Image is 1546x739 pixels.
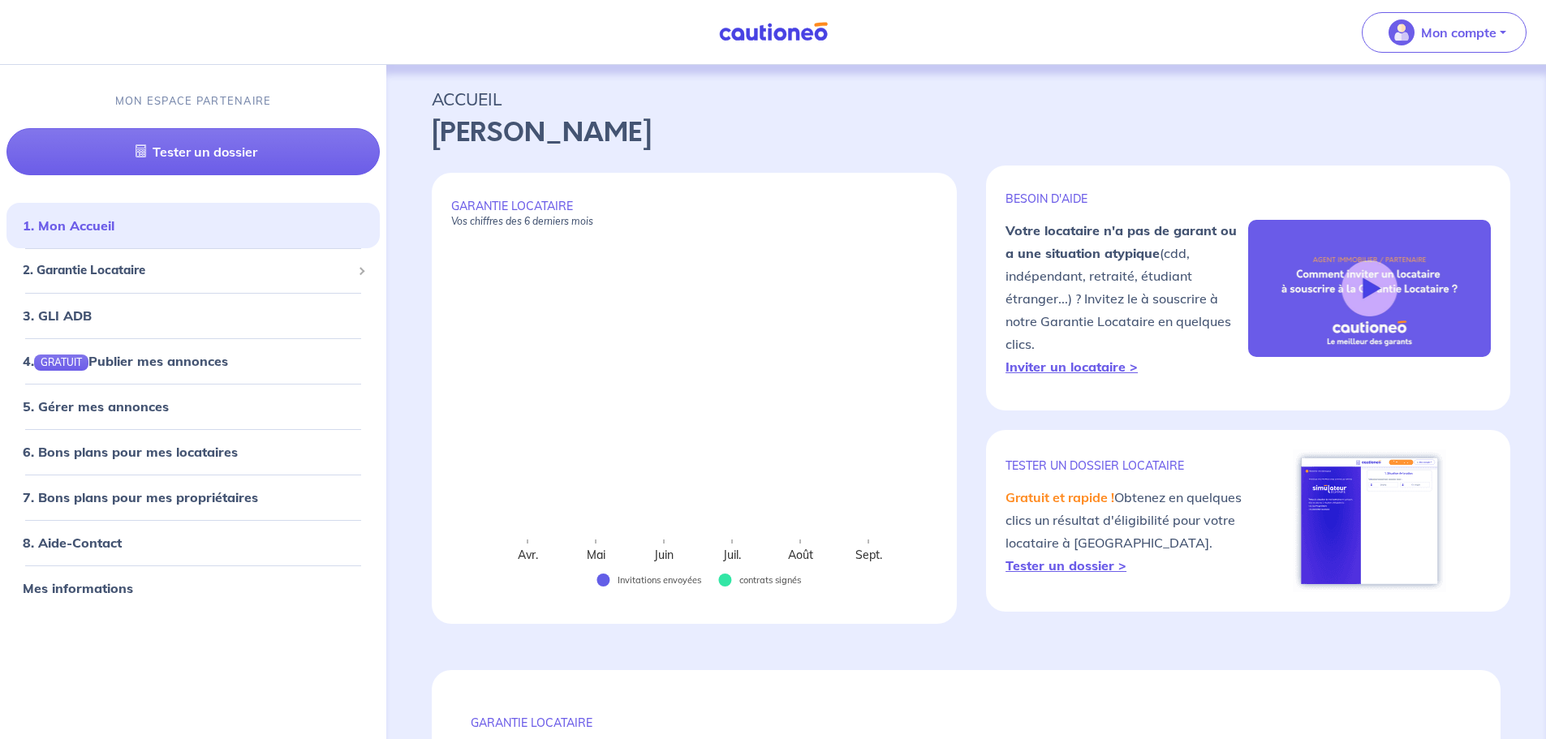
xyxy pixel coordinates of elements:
[6,526,380,559] div: 8. Aide-Contact
[6,255,380,286] div: 2. Garantie Locataire
[788,548,813,562] text: Août
[23,580,133,596] a: Mes informations
[23,353,228,369] a: 4.GRATUITPublier mes annonces
[115,93,272,109] p: MON ESPACE PARTENAIRE
[1006,486,1248,577] p: Obtenez en quelques clics un résultat d'éligibilité pour votre locataire à [GEOGRAPHIC_DATA].
[23,535,122,551] a: 8. Aide-Contact
[23,217,114,234] a: 1. Mon Accueil
[471,715,1462,730] p: GARANTIE LOCATAIRE
[6,390,380,423] div: 5. Gérer mes annonces
[23,444,238,460] a: 6. Bons plans pour mes locataires
[713,22,834,42] img: Cautioneo
[451,215,593,227] em: Vos chiffres des 6 derniers mois
[6,572,380,604] div: Mes informations
[6,436,380,468] div: 6. Bons plans pour mes locataires
[6,481,380,513] div: 7. Bons plans pour mes propriétaires
[518,548,538,562] text: Avr.
[23,398,169,415] a: 5. Gérer mes annonces
[6,299,380,332] div: 3. GLI ADB
[1421,23,1496,42] p: Mon compte
[1293,449,1446,592] img: simulateur.png
[1006,458,1248,473] p: TESTER un dossier locataire
[23,307,92,324] a: 3. GLI ADB
[1006,191,1248,206] p: BESOIN D'AIDE
[1006,489,1114,505] em: Gratuit et rapide !
[1006,222,1237,261] strong: Votre locataire n'a pas de garant ou a une situation atypique
[722,548,741,562] text: Juil.
[1006,557,1126,574] a: Tester un dossier >
[6,209,380,242] div: 1. Mon Accueil
[23,489,258,505] a: 7. Bons plans pour mes propriétaires
[6,345,380,377] div: 4.GRATUITPublier mes annonces
[432,84,1501,114] p: ACCUEIL
[23,261,351,280] span: 2. Garantie Locataire
[855,548,882,562] text: Sept.
[1389,19,1415,45] img: illu_account_valid_menu.svg
[653,548,674,562] text: Juin
[1248,220,1491,356] img: video-gli-new-none.jpg
[1362,12,1527,53] button: illu_account_valid_menu.svgMon compte
[451,199,937,228] p: GARANTIE LOCATAIRE
[1006,359,1138,375] a: Inviter un locataire >
[1006,219,1248,378] p: (cdd, indépendant, retraité, étudiant étranger...) ? Invitez le à souscrire à notre Garantie Loca...
[587,548,605,562] text: Mai
[6,128,380,175] a: Tester un dossier
[432,114,1501,153] p: [PERSON_NAME]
